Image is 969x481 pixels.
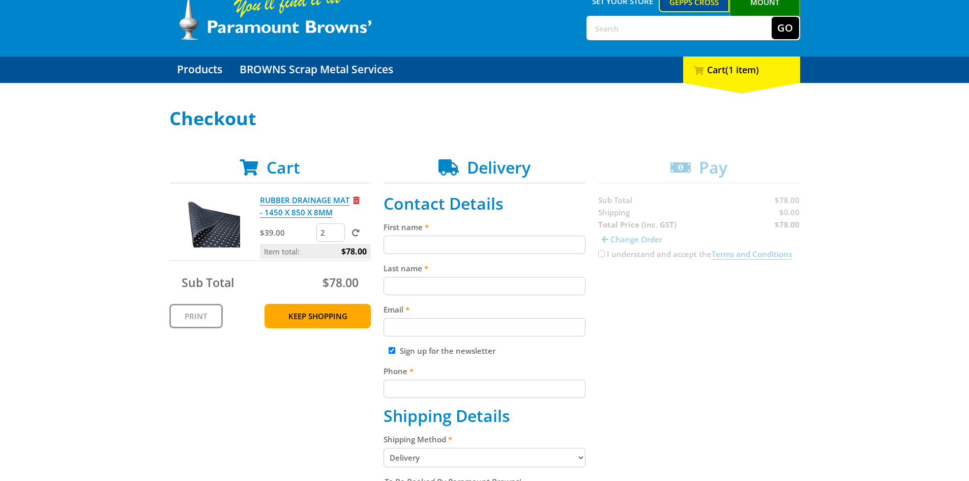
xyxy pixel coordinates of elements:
[322,274,359,291] span: $78.00
[725,64,759,76] span: (1 item)
[683,56,800,83] div: Cart
[384,433,585,445] label: Shipping Method
[260,227,314,239] p: $39.00
[353,195,360,205] a: Remove from cart
[384,448,585,467] select: Please select a shipping method.
[384,365,585,377] label: Phone
[179,194,240,255] img: RUBBER DRAINAGE MAT - 1450 X 850 X 8MM
[384,277,585,295] input: Please enter your last name.
[260,244,371,259] p: Item total:
[384,262,585,274] label: Last name
[384,194,585,213] h2: Contact Details
[400,346,495,356] label: Sign up for the newsletter
[772,17,799,39] button: Go
[169,56,230,83] a: Go to the Products page
[467,156,531,178] span: Delivery
[384,236,585,254] input: Please enter your first name.
[232,56,401,83] a: Go to the BROWNS Scrap Metal Services page
[182,274,234,291] span: Sub Total
[384,318,585,336] input: Please enter your email address.
[384,303,585,316] label: Email
[341,244,367,259] span: $78.00
[384,380,585,398] input: Please enter your telephone number.
[384,406,585,426] h2: Shipping Details
[169,108,800,129] h1: Checkout
[260,195,349,218] a: RUBBER DRAINAGE MAT - 1450 X 850 X 8MM
[384,221,585,233] label: First name
[588,17,772,39] input: Search
[265,304,371,328] a: Keep Shopping
[169,304,223,328] a: Print
[267,156,300,178] span: Cart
